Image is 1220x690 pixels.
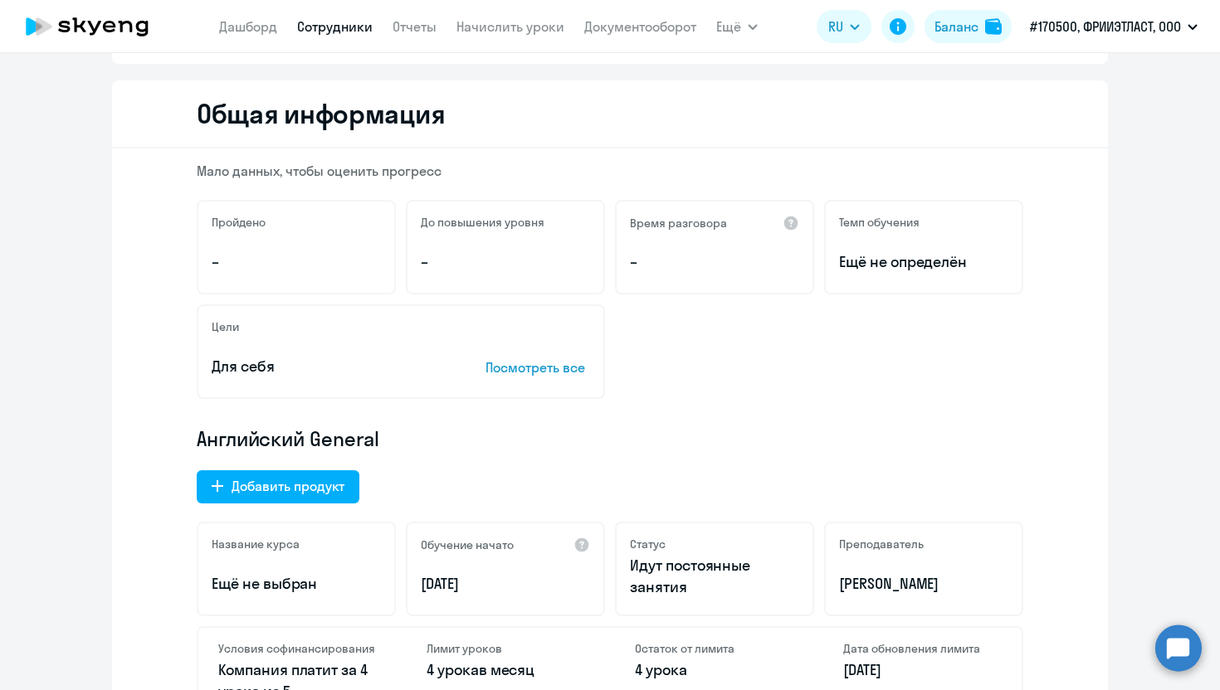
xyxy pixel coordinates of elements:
[630,555,799,598] p: Идут постоянные занятия
[232,476,344,496] div: Добавить продукт
[828,17,843,36] span: RU
[456,18,564,35] a: Начислить уроки
[427,660,479,679] span: 4 урока
[843,641,1002,656] h4: Дата обновления лимита
[716,17,741,36] span: Ещё
[1030,17,1181,36] p: #170500, ФРИИЭТЛАСТ, ООО
[218,641,377,656] h4: Условия софинансирования
[839,573,1008,595] p: [PERSON_NAME]
[839,215,920,230] h5: Темп обучения
[935,17,978,36] div: Баланс
[212,319,239,334] h5: Цели
[212,215,266,230] h5: Пройдено
[925,10,1012,43] button: Балансbalance
[197,470,359,503] button: Добавить продукт
[212,356,434,377] p: Для себя
[427,659,585,681] p: в месяц
[817,10,871,43] button: RU
[839,251,1008,273] span: Ещё не определён
[197,97,445,130] h2: Общая информация
[427,641,585,656] h4: Лимит уроков
[197,162,1023,180] p: Мало данных, чтобы оценить прогресс
[421,251,590,273] p: –
[212,573,381,595] p: Ещё не выбран
[1022,7,1206,46] button: #170500, ФРИИЭТЛАСТ, ООО
[635,660,687,679] span: 4 урока
[212,537,300,552] h5: Название курса
[630,251,799,273] p: –
[839,537,924,552] h5: Преподаватель
[212,251,381,273] p: –
[843,659,1002,681] p: [DATE]
[635,641,793,656] h4: Остаток от лимита
[421,537,514,552] h5: Обучение начато
[985,18,1002,35] img: balance
[486,357,590,377] p: Посмотреть все
[297,18,373,35] a: Сотрудники
[219,18,277,35] a: Дашборд
[630,216,727,231] h5: Время разговора
[393,18,437,35] a: Отчеты
[421,573,590,595] p: [DATE]
[197,425,379,452] span: Английский General
[421,215,544,230] h5: До повышения уровня
[716,10,758,43] button: Ещё
[630,537,666,552] h5: Статус
[584,18,696,35] a: Документооборот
